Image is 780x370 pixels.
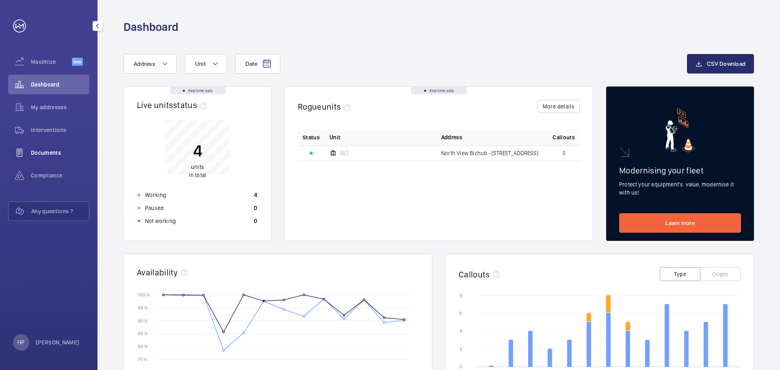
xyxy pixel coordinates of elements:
[459,269,490,279] h2: Callouts
[459,364,462,370] text: 0
[137,267,178,277] h2: Availability
[145,204,164,212] p: Paused
[138,318,148,323] text: 90 %
[195,61,206,67] span: Unit
[17,338,24,346] p: HP
[134,61,155,67] span: Address
[700,267,741,281] button: Origin
[441,133,462,141] span: Address
[459,292,462,298] text: 8
[36,338,80,346] p: [PERSON_NAME]
[329,133,340,141] span: Unit
[31,80,89,89] span: Dashboard
[138,305,148,310] text: 95 %
[411,87,467,94] div: Real time data
[619,180,741,197] p: Protect your equipment's value, modernise it with us!
[31,207,89,215] span: Any questions ?
[322,102,354,112] span: units
[138,331,148,336] text: 85 %
[138,344,148,349] text: 80 %
[254,191,257,199] p: 4
[123,54,177,74] button: Address
[31,58,72,66] span: Maximize
[459,310,462,316] text: 6
[189,141,206,161] p: 4
[619,213,741,233] a: Learn more
[235,54,280,74] button: Date
[191,164,204,170] span: units
[552,133,575,141] span: Callouts
[303,133,320,141] p: Status
[619,165,741,175] h2: Modernising your fleet
[660,267,700,281] button: Type
[459,346,462,352] text: 2
[459,328,462,334] text: 4
[189,163,206,179] p: in total
[138,292,150,297] text: 100 %
[145,217,176,225] p: Not working
[298,102,354,112] h2: Rogue
[254,204,257,212] p: 0
[707,61,745,67] span: CSV Download
[137,100,210,110] h2: Live units
[254,217,257,225] p: 0
[441,150,538,156] span: North View Bizhub - [STREET_ADDRESS]
[145,191,166,199] p: Working
[138,357,147,362] text: 75 %
[123,19,178,35] h1: Dashboard
[31,103,89,111] span: My addresses
[687,54,754,74] button: CSV Download
[185,54,227,74] button: Unit
[537,100,580,113] button: More details
[170,87,225,94] div: Real time data
[72,58,83,66] span: Beta
[173,100,210,110] span: status
[31,171,89,180] span: Compliance
[31,149,89,157] span: Documents
[245,61,257,67] span: Date
[562,150,565,156] span: 3
[31,126,89,134] span: Interventions
[340,150,348,156] span: SL1
[665,108,695,152] img: marketing-card.svg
